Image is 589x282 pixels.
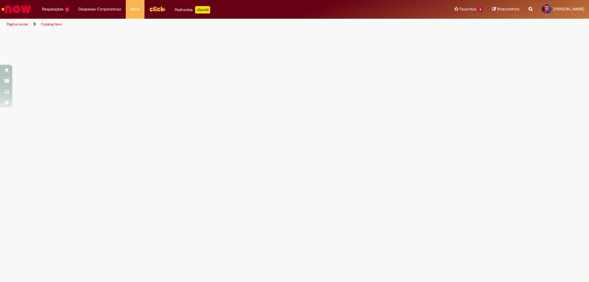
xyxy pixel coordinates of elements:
[130,6,140,12] span: More
[42,6,64,12] span: Requisições
[7,22,28,27] a: Página inicial
[460,6,476,12] span: Favoritos
[41,22,62,27] a: Catalog Item
[497,6,519,12] span: Rascunhos
[175,6,210,14] div: Padroniza
[478,7,483,12] span: 8
[65,7,69,12] span: 1
[1,3,32,15] img: ServiceNow
[195,6,210,14] p: +GenAi
[5,19,388,30] ul: Trilhas de página
[79,6,121,12] span: Despesas Corporativas
[553,6,584,12] span: [PERSON_NAME]
[149,4,166,14] img: click_logo_yellow_360x200.png
[492,6,519,12] a: Rascunhos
